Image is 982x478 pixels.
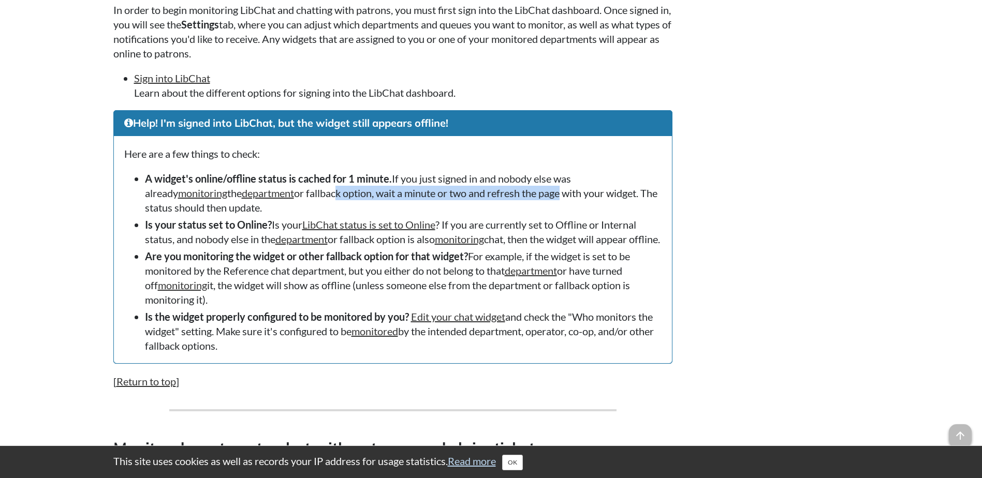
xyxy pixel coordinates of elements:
strong: Are you monitoring the widget or other fallback option for that widget? [145,250,468,262]
a: arrow_upward [949,425,972,438]
a: Read more [448,455,496,467]
strong: Settings [181,18,219,31]
a: LibChat status is set to Online [302,218,435,231]
a: department [505,264,557,277]
li: Learn about the different options for signing into the LibChat dashboard. [134,71,672,100]
a: monitored [351,325,398,337]
a: monitoring [435,233,484,245]
li: For example, if the widget is set to be monitored by the Reference chat department, but you eithe... [145,249,662,307]
a: Return to top [116,375,176,387]
li: and check the "Who monitors the widget" setting. Make sure it's configured to be by the intended ... [145,309,662,353]
strong: Is the widget properly configured to be monitored by you? [145,310,409,323]
a: department [242,187,294,199]
a: monitoring [178,187,227,199]
li: Is your ? If you are currently set to Offline or Internal status, and nobody else in the or fallb... [145,217,662,246]
strong: Is your status set to Online? [145,218,272,231]
button: Close [502,455,523,470]
div: This site uses cookies as well as records your IP address for usage statistics. [103,454,880,470]
p: [ ] [113,374,672,389]
h3: Monitor departments, chat with patrons, and claim tickets [113,437,672,460]
p: Here are a few things to check: [124,146,662,161]
a: Sign into LibChat [134,72,210,84]
li: If you just signed in and nobody else was already the or fallback option, wait a minute or two an... [145,171,662,215]
h4: Help! I'm signed into LibChat, but the widget still appears offline! [124,116,662,130]
a: monitoring [158,279,207,291]
a: department [275,233,328,245]
strong: A widget's online/offline status is cached for 1 minute. [145,172,392,185]
p: In order to begin monitoring LibChat and chatting with patrons, you must first sign into the LibC... [113,3,672,61]
a: Edit your chat widget [411,310,505,323]
span: arrow_upward [949,424,972,447]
